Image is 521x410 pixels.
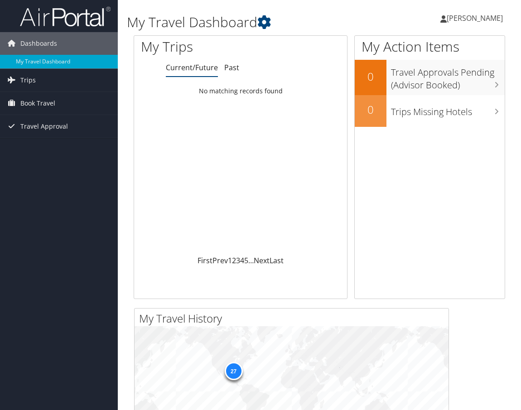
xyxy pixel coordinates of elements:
[232,256,236,265] a: 2
[355,69,386,84] h2: 0
[20,32,57,55] span: Dashboards
[244,256,248,265] a: 5
[20,6,111,27] img: airportal-logo.png
[20,69,36,92] span: Trips
[20,115,68,138] span: Travel Approval
[212,256,228,265] a: Prev
[355,60,505,95] a: 0Travel Approvals Pending (Advisor Booked)
[236,256,240,265] a: 3
[440,5,512,32] a: [PERSON_NAME]
[391,62,505,92] h3: Travel Approvals Pending (Advisor Booked)
[355,37,505,56] h1: My Action Items
[224,63,239,72] a: Past
[254,256,270,265] a: Next
[127,13,384,32] h1: My Travel Dashboard
[240,256,244,265] a: 4
[391,101,505,118] h3: Trips Missing Hotels
[139,311,449,326] h2: My Travel History
[166,63,218,72] a: Current/Future
[134,83,347,99] td: No matching records found
[228,256,232,265] a: 1
[270,256,284,265] a: Last
[198,256,212,265] a: First
[248,256,254,265] span: …
[20,92,55,115] span: Book Travel
[141,37,251,56] h1: My Trips
[355,102,386,117] h2: 0
[224,362,242,380] div: 27
[447,13,503,23] span: [PERSON_NAME]
[355,95,505,127] a: 0Trips Missing Hotels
